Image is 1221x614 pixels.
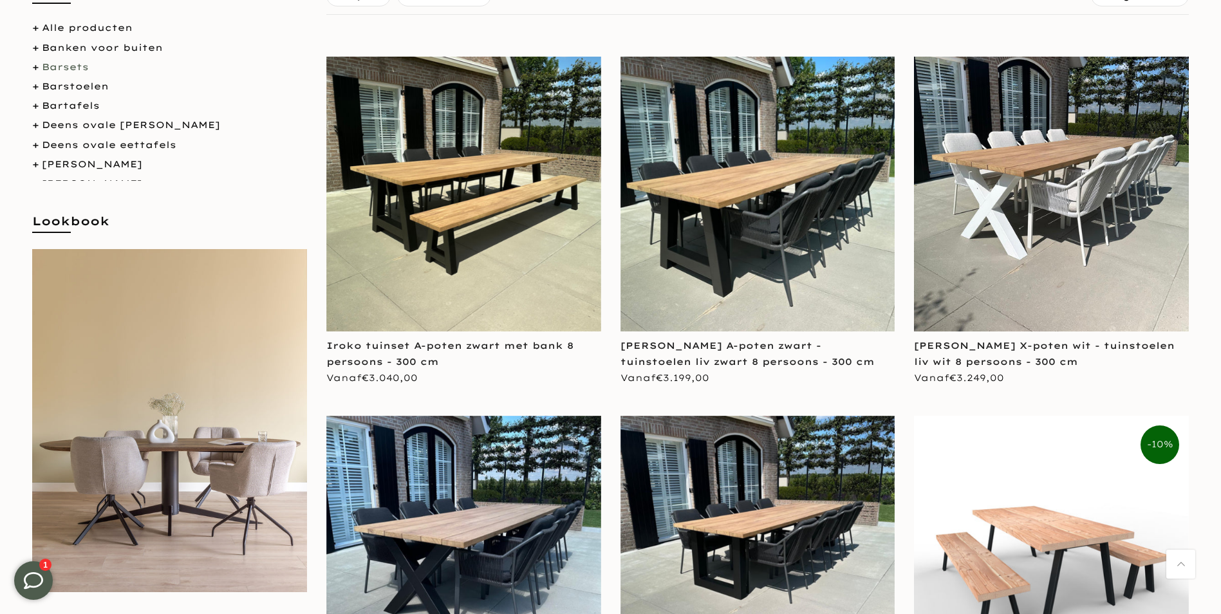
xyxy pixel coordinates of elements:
[656,372,709,384] span: €3.199,00
[42,42,163,53] a: Banken voor buiten
[914,372,1004,384] span: Vanaf
[914,340,1175,367] a: [PERSON_NAME] X-poten wit - tuinstoelen liv wit 8 persoons - 300 cm
[1141,425,1179,464] span: -10%
[42,22,133,33] a: Alle producten
[42,100,100,111] a: Bartafels
[42,80,109,92] a: Barstoelen
[949,372,1004,384] span: €3.249,00
[620,340,875,367] a: [PERSON_NAME] A-poten zwart - tuinstoelen liv zwart 8 persoons - 300 cm
[1,548,66,613] iframe: toggle-frame
[42,178,142,189] a: [PERSON_NAME]
[42,119,220,131] a: Deens ovale [PERSON_NAME]
[620,372,709,384] span: Vanaf
[42,158,142,170] a: [PERSON_NAME]
[42,139,176,151] a: Deens ovale eettafels
[362,372,418,384] span: €3.040,00
[42,61,89,73] a: Barsets
[32,213,307,242] h5: Lookbook
[1166,550,1195,579] a: Terug naar boven
[326,372,418,384] span: Vanaf
[326,340,573,367] a: Iroko tuinset A-poten zwart met bank 8 persoons - 300 cm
